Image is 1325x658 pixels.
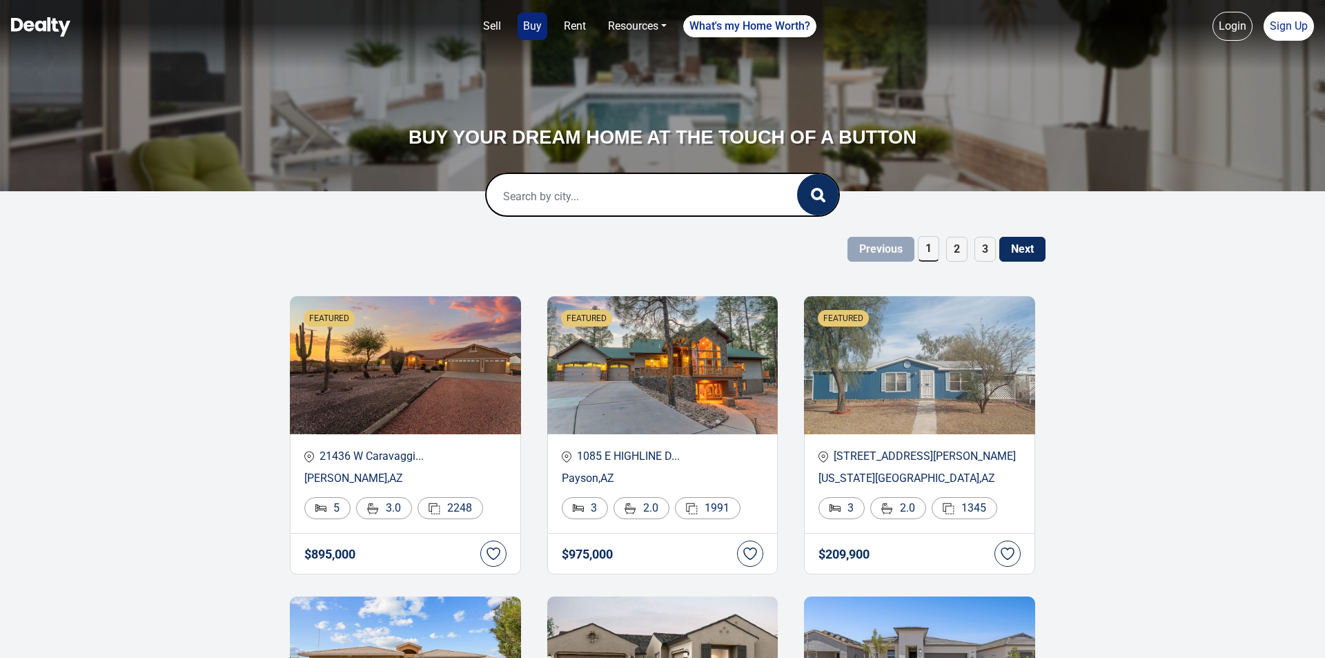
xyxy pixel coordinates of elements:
p: [STREET_ADDRESS][PERSON_NAME] [818,448,1021,465]
div: 5 [304,497,351,519]
p: [PERSON_NAME] , AZ [304,470,507,487]
p: 21436 W Caravaggi... [304,448,507,465]
div: 3 [562,497,608,519]
input: Search by city... [487,174,769,218]
img: location [304,451,314,463]
span: FEATURED [823,312,863,325]
img: location [562,451,571,463]
div: 1991 [675,497,740,519]
div: 3.0 [356,497,412,519]
span: FEATURED [567,312,607,325]
h3: BUY YOUR DREAM HOME AT THE TOUCH OF A BUTTON [393,124,932,151]
img: Area [943,503,954,514]
div: 3 [818,497,865,519]
span: FEATURED [309,312,349,325]
p: 1085 E HIGHLINE D... [562,448,764,465]
span: 2 [946,237,968,262]
h4: $ 895,000 [304,548,355,561]
img: Bed [315,504,326,512]
img: Area [429,503,440,514]
img: Recent Properties [290,296,521,434]
img: Bed [573,504,584,512]
img: Bathroom [881,503,893,514]
div: 2.0 [870,497,926,519]
p: [US_STATE][GEOGRAPHIC_DATA] , AZ [818,470,1021,487]
img: Bathroom [367,503,379,514]
a: Buy [518,12,547,40]
a: Rent [558,12,591,40]
h4: $ 975,000 [562,548,613,561]
span: 1 [918,236,939,262]
a: Resources [602,12,672,40]
a: Sign Up [1264,12,1314,41]
img: Recent Properties [804,296,1035,434]
button: Next [999,237,1046,262]
img: Recent Properties [547,296,778,434]
img: location [818,451,828,463]
img: Bed [830,504,841,512]
h4: $ 209,900 [818,548,870,561]
div: 1345 [932,497,997,519]
div: 2248 [418,497,483,519]
img: Area [686,503,698,514]
img: Bathroom [625,503,636,514]
p: Payson , AZ [562,470,764,487]
a: Login [1213,12,1253,41]
button: Previous [847,237,914,262]
a: Sell [478,12,507,40]
img: Dealty - Buy, Sell & Rent Homes [11,17,70,37]
a: What's my Home Worth? [683,15,816,37]
span: 3 [974,237,996,262]
div: 2.0 [614,497,669,519]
